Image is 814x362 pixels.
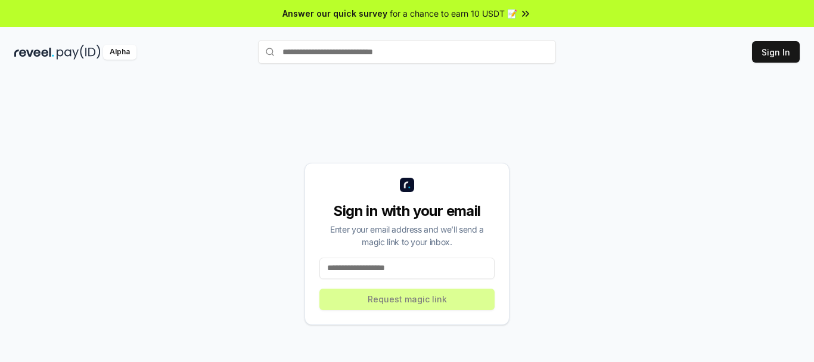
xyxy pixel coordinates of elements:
div: Sign in with your email [319,202,495,221]
img: logo_small [400,178,414,192]
img: reveel_dark [14,45,54,60]
div: Enter your email address and we’ll send a magic link to your inbox. [319,223,495,248]
span: Answer our quick survey [282,7,387,20]
div: Alpha [103,45,136,60]
button: Sign In [752,41,800,63]
span: for a chance to earn 10 USDT 📝 [390,7,517,20]
img: pay_id [57,45,101,60]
